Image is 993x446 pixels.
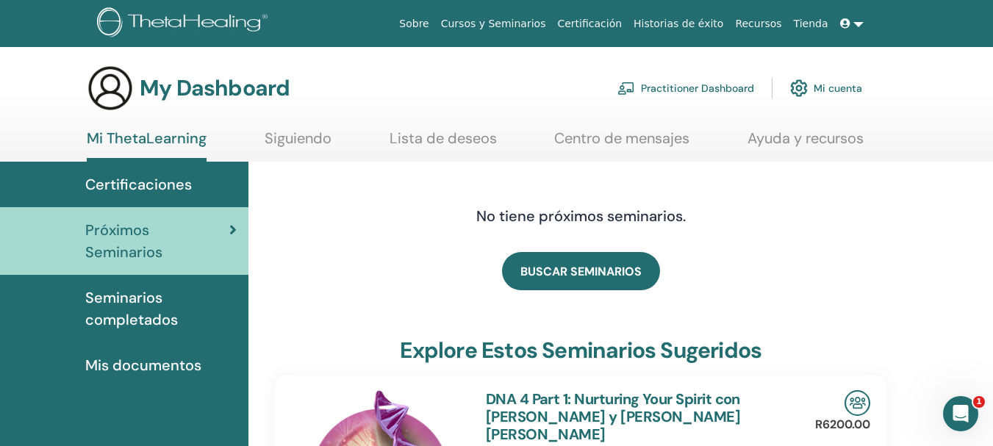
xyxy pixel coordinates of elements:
img: generic-user-icon.jpg [87,65,134,112]
a: Mi ThetaLearning [87,129,207,162]
a: DNA 4 Part 1: Nurturing Your Spirit con [PERSON_NAME] y [PERSON_NAME] [PERSON_NAME] [486,389,741,444]
a: Tienda [788,10,834,37]
p: R6200.00 [815,416,870,434]
span: Próximos Seminarios [85,219,229,263]
a: Cursos y Seminarios [435,10,552,37]
span: Seminarios completados [85,287,237,331]
a: Historias de éxito [628,10,729,37]
img: logo.png [97,7,273,40]
a: BUSCAR SEMINARIOS [502,252,660,290]
img: chalkboard-teacher.svg [617,82,635,95]
a: Centro de mensajes [554,129,689,158]
span: Mis documentos [85,354,201,376]
a: Siguiendo [265,129,331,158]
a: Lista de deseos [390,129,497,158]
a: Mi cuenta [790,72,862,104]
span: BUSCAR SEMINARIOS [520,264,642,279]
span: 1 [973,396,985,408]
a: Practitioner Dashboard [617,72,754,104]
span: Certificaciones [85,173,192,195]
iframe: Intercom live chat [943,396,978,431]
h4: No tiene próximos seminarios. [349,207,812,225]
a: Certificación [551,10,628,37]
a: Ayuda y recursos [748,129,864,158]
h3: Explore estos seminarios sugeridos [400,337,761,364]
img: In-Person Seminar [845,390,870,416]
a: Sobre [393,10,434,37]
img: cog.svg [790,76,808,101]
a: Recursos [729,10,787,37]
h3: My Dashboard [140,75,290,101]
